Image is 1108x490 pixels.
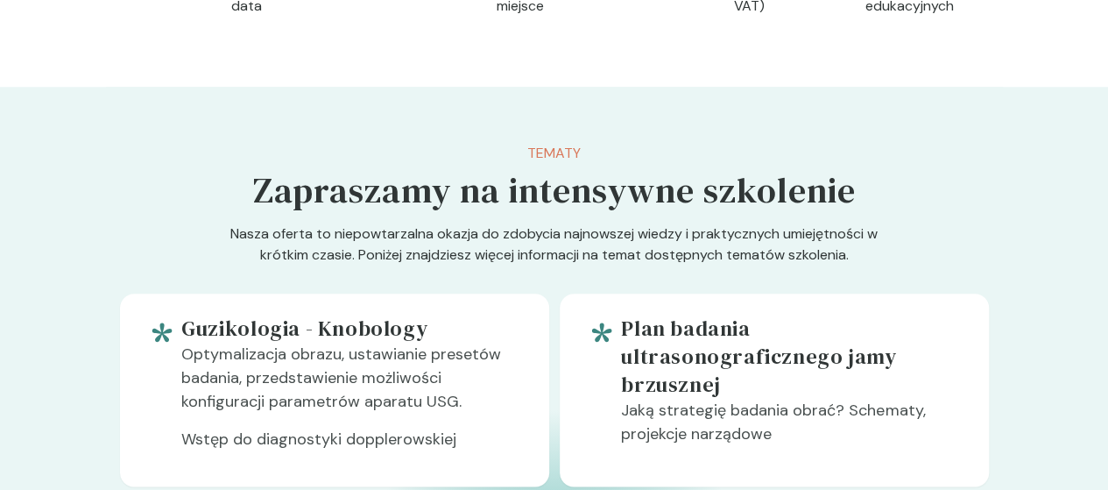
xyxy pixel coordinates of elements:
p: Wstęp do diagnostyki dopplerowskiej [181,428,520,465]
p: Optymalizacja obrazu, ustawianie presetów badania, przedstawienie możliwości konfiguracji paramet... [181,343,520,428]
h5: Zapraszamy na intensywne szkolenie [253,164,856,217]
h5: Guzikologia - Knobology [181,315,520,343]
h5: Plan badania ultrasonograficznego jamy brzusznej [621,315,960,399]
p: Nasza oferta to niepowtarzalna okazja do zdobycia najnowszej wiedzy i praktycznych umiejętności w... [218,224,891,294]
p: Jaką strategię badania obrać? Schematy, projekcje narządowe [621,399,960,460]
p: Tematy [253,143,856,164]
